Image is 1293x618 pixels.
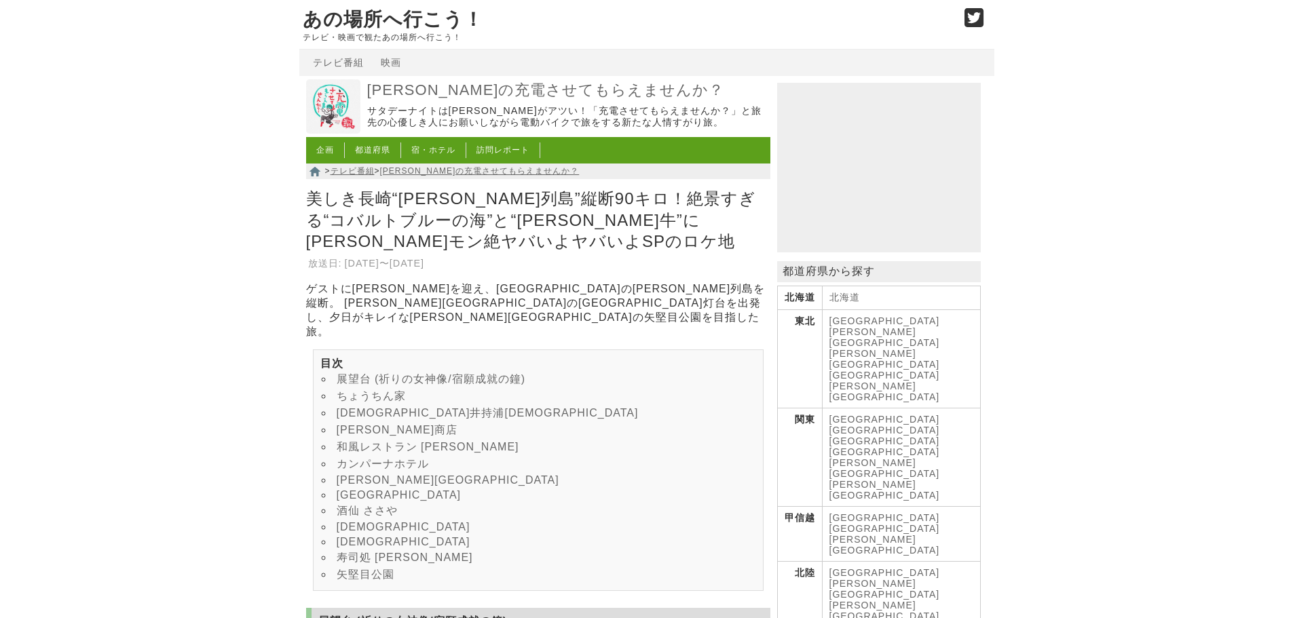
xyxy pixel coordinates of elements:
[829,512,940,523] a: [GEOGRAPHIC_DATA]
[337,489,462,501] a: [GEOGRAPHIC_DATA]
[316,145,334,155] a: 企画
[829,425,940,436] a: [GEOGRAPHIC_DATA]
[337,458,429,469] a: カンパーナホテル
[829,457,940,479] a: [PERSON_NAME][GEOGRAPHIC_DATA]
[303,9,483,30] a: あの場所へ行こう！
[476,145,529,155] a: 訪問レポート
[829,315,940,326] a: [GEOGRAPHIC_DATA]
[829,578,940,600] a: [PERSON_NAME][GEOGRAPHIC_DATA]
[829,534,940,556] a: [PERSON_NAME][GEOGRAPHIC_DATA]
[337,441,519,452] a: 和風レストラン [PERSON_NAME]
[337,474,559,486] a: [PERSON_NAME][GEOGRAPHIC_DATA]
[411,145,455,155] a: 宿・ホテル
[964,16,984,28] a: Twitter (@go_thesights)
[337,505,398,516] a: 酒仙 ささや
[337,424,458,436] a: [PERSON_NAME]商店
[829,348,940,370] a: [PERSON_NAME][GEOGRAPHIC_DATA]
[355,145,390,155] a: 都道府県
[306,185,770,255] h1: 美しき長崎“[PERSON_NAME]列島”縦断90キロ！絶景すぎる“コバルトブルーの海”と“[PERSON_NAME]牛”に[PERSON_NAME]モン絶ヤバいよヤバいよSPのロケ地
[777,408,822,507] th: 関東
[306,282,770,339] p: ゲストに[PERSON_NAME]を迎え、[GEOGRAPHIC_DATA]の[PERSON_NAME]列島を縦断。 [PERSON_NAME][GEOGRAPHIC_DATA]の[GEOGRA...
[337,521,470,533] a: [DEMOGRAPHIC_DATA]
[829,370,940,381] a: [GEOGRAPHIC_DATA]
[829,436,940,446] a: [GEOGRAPHIC_DATA]
[337,552,473,563] a: 寿司処 [PERSON_NAME]
[337,536,470,547] a: [DEMOGRAPHIC_DATA]
[331,166,375,176] a: テレビ番組
[337,568,394,580] a: 矢堅目公園
[337,390,406,402] a: ちょうちん家
[306,124,360,136] a: 出川哲朗の充電させてもらえませんか？
[829,523,940,534] a: [GEOGRAPHIC_DATA]
[829,567,940,578] a: [GEOGRAPHIC_DATA]
[829,479,916,490] a: [PERSON_NAME]
[303,33,950,42] p: テレビ・映画で観たあの場所へ行こう！
[829,446,940,457] a: [GEOGRAPHIC_DATA]
[777,310,822,408] th: 東北
[367,105,767,129] p: サタデーナイトは[PERSON_NAME]がアツい！「充電させてもらえませんか？」と旅先の心優しき人にお願いしながら電動バイクで旅をする新たな人情すがり旅。
[337,373,526,385] a: 展望台 (祈りの女神像/宿願成就の鐘)
[367,81,767,100] a: [PERSON_NAME]の充電させてもらえませんか？
[337,407,639,419] a: [DEMOGRAPHIC_DATA]井持浦[DEMOGRAPHIC_DATA]
[306,79,360,134] img: 出川哲朗の充電させてもらえませんか？
[777,507,822,562] th: 甲信越
[344,256,426,271] td: [DATE]〜[DATE]
[313,57,364,68] a: テレビ番組
[306,163,770,179] nav: > >
[381,57,401,68] a: 映画
[829,490,940,501] a: [GEOGRAPHIC_DATA]
[777,261,981,282] p: 都道府県から探す
[380,166,580,176] a: [PERSON_NAME]の充電させてもらえませんか？
[777,286,822,310] th: 北海道
[829,326,940,348] a: [PERSON_NAME][GEOGRAPHIC_DATA]
[829,381,940,402] a: [PERSON_NAME][GEOGRAPHIC_DATA]
[829,292,860,303] a: 北海道
[829,414,940,425] a: [GEOGRAPHIC_DATA]
[307,256,343,271] th: 放送日:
